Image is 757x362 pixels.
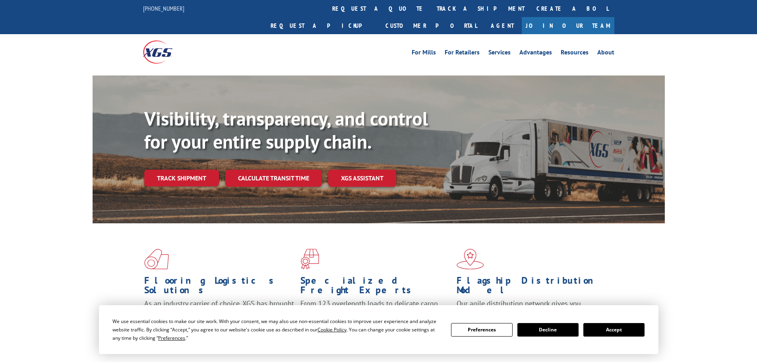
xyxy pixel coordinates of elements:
[144,249,169,269] img: xgs-icon-total-supply-chain-intelligence-red
[300,299,451,334] p: From 123 overlength loads to delicate cargo, our experienced staff knows the best way to move you...
[265,17,379,34] a: Request a pickup
[561,49,589,58] a: Resources
[225,170,322,187] a: Calculate transit time
[300,276,451,299] h1: Specialized Freight Experts
[144,276,294,299] h1: Flooring Logistics Solutions
[522,17,614,34] a: Join Our Team
[597,49,614,58] a: About
[143,4,184,12] a: [PHONE_NUMBER]
[144,299,294,327] span: As an industry carrier of choice, XGS has brought innovation and dedication to flooring logistics...
[318,326,347,333] span: Cookie Policy
[412,49,436,58] a: For Mills
[445,49,480,58] a: For Retailers
[519,49,552,58] a: Advantages
[457,299,603,317] span: Our agile distribution network gives you nationwide inventory management on demand.
[451,323,512,337] button: Preferences
[144,106,428,154] b: Visibility, transparency, and control for your entire supply chain.
[379,17,483,34] a: Customer Portal
[517,323,579,337] button: Decline
[158,335,185,341] span: Preferences
[457,249,484,269] img: xgs-icon-flagship-distribution-model-red
[99,305,658,354] div: Cookie Consent Prompt
[112,317,441,342] div: We use essential cookies to make our site work. With your consent, we may also use non-essential ...
[483,17,522,34] a: Agent
[583,323,645,337] button: Accept
[488,49,511,58] a: Services
[328,170,396,187] a: XGS ASSISTANT
[457,276,607,299] h1: Flagship Distribution Model
[144,170,219,186] a: Track shipment
[300,249,319,269] img: xgs-icon-focused-on-flooring-red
